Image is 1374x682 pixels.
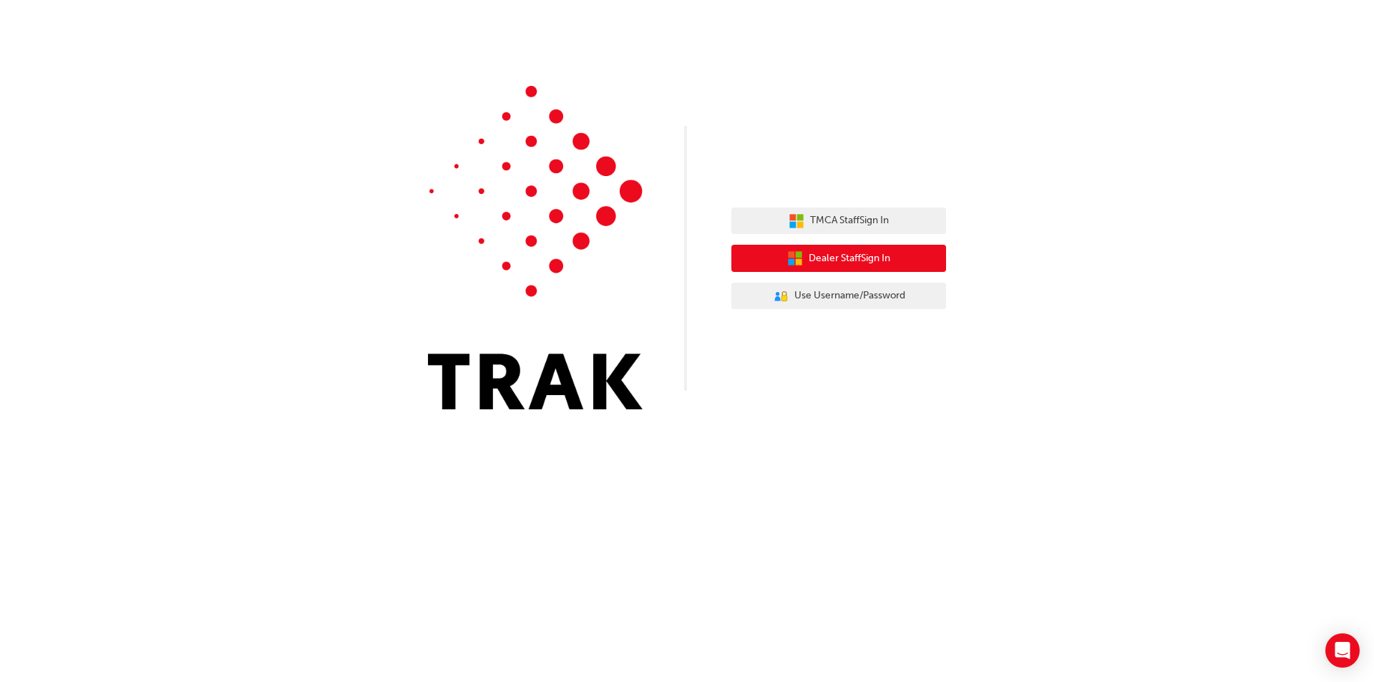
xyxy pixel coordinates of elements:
[810,213,889,229] span: TMCA Staff Sign In
[731,245,946,272] button: Dealer StaffSign In
[794,288,905,304] span: Use Username/Password
[428,86,643,409] img: Trak
[809,250,890,267] span: Dealer Staff Sign In
[731,283,946,310] button: Use Username/Password
[1325,633,1360,668] div: Open Intercom Messenger
[731,208,946,235] button: TMCA StaffSign In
